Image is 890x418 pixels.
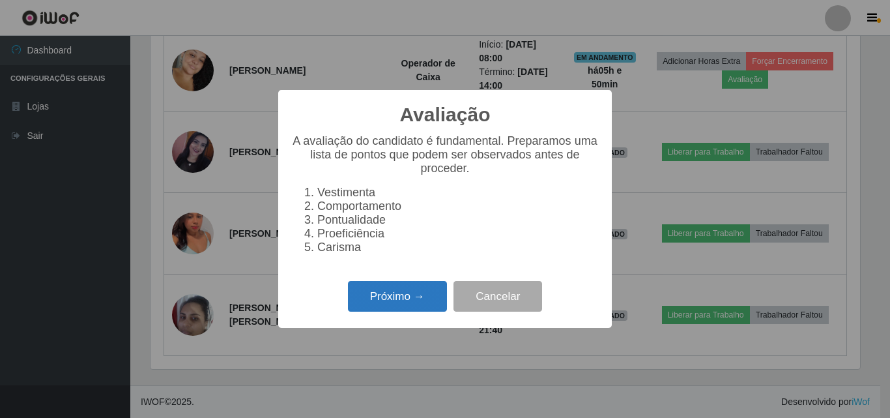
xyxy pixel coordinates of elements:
[348,281,447,312] button: Próximo →
[291,134,599,175] p: A avaliação do candidato é fundamental. Preparamos uma lista de pontos que podem ser observados a...
[317,213,599,227] li: Pontualidade
[400,103,491,127] h2: Avaliação
[317,200,599,213] li: Comportamento
[317,227,599,241] li: Proeficiência
[317,241,599,254] li: Carisma
[453,281,542,312] button: Cancelar
[317,186,599,200] li: Vestimenta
